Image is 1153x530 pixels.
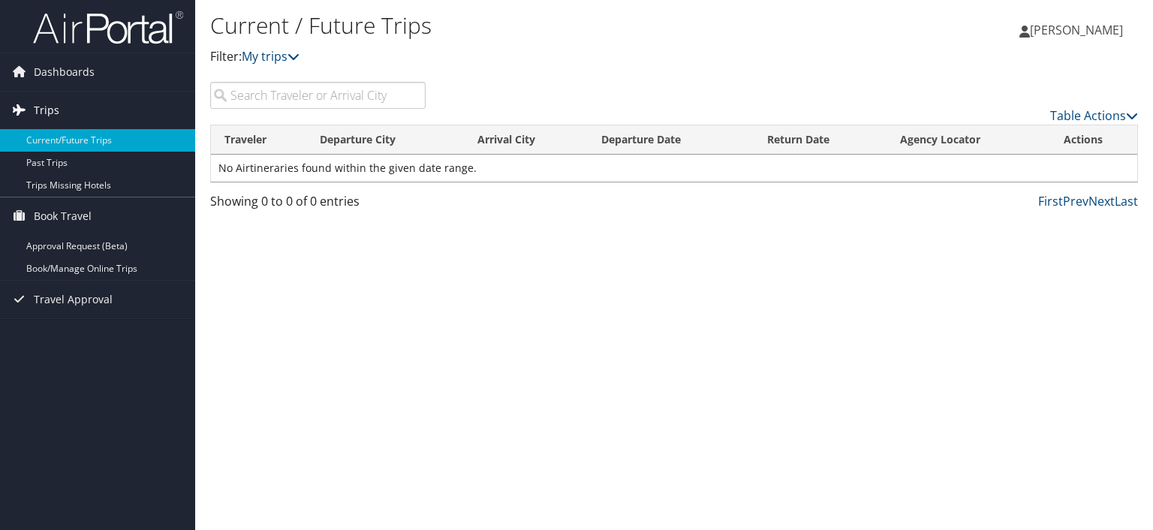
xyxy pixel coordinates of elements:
[34,53,95,91] span: Dashboards
[242,48,300,65] a: My trips
[211,125,306,155] th: Traveler: activate to sort column ascending
[34,92,59,129] span: Trips
[1050,125,1137,155] th: Actions
[887,125,1049,155] th: Agency Locator: activate to sort column ascending
[210,82,426,109] input: Search Traveler or Arrival City
[464,125,588,155] th: Arrival City: activate to sort column ascending
[210,10,829,41] h1: Current / Future Trips
[1030,22,1123,38] span: [PERSON_NAME]
[1115,193,1138,209] a: Last
[210,192,426,218] div: Showing 0 to 0 of 0 entries
[34,281,113,318] span: Travel Approval
[210,47,829,67] p: Filter:
[1050,107,1138,124] a: Table Actions
[1038,193,1063,209] a: First
[1019,8,1138,53] a: [PERSON_NAME]
[211,155,1137,182] td: No Airtineraries found within the given date range.
[33,10,183,45] img: airportal-logo.png
[1063,193,1088,209] a: Prev
[1088,193,1115,209] a: Next
[754,125,887,155] th: Return Date: activate to sort column ascending
[34,197,92,235] span: Book Travel
[306,125,464,155] th: Departure City: activate to sort column ascending
[588,125,754,155] th: Departure Date: activate to sort column descending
